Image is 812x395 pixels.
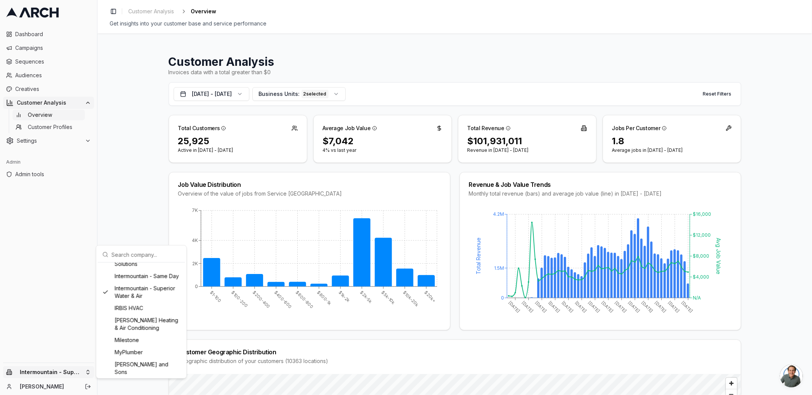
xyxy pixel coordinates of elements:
div: Suggestions [98,263,185,377]
div: Intermountain - Superior Water & Air [99,282,183,302]
div: [PERSON_NAME] and Sons [99,358,183,378]
div: MyPlumber [99,346,183,358]
button: Zoom in [726,378,737,389]
div: [PERSON_NAME] Heating & Air Conditioning [99,314,183,334]
div: Milestone [99,334,183,346]
input: Search company... [112,247,180,262]
div: IRBIS HVAC [99,302,183,314]
div: Intermountain - Same Day [99,270,183,282]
